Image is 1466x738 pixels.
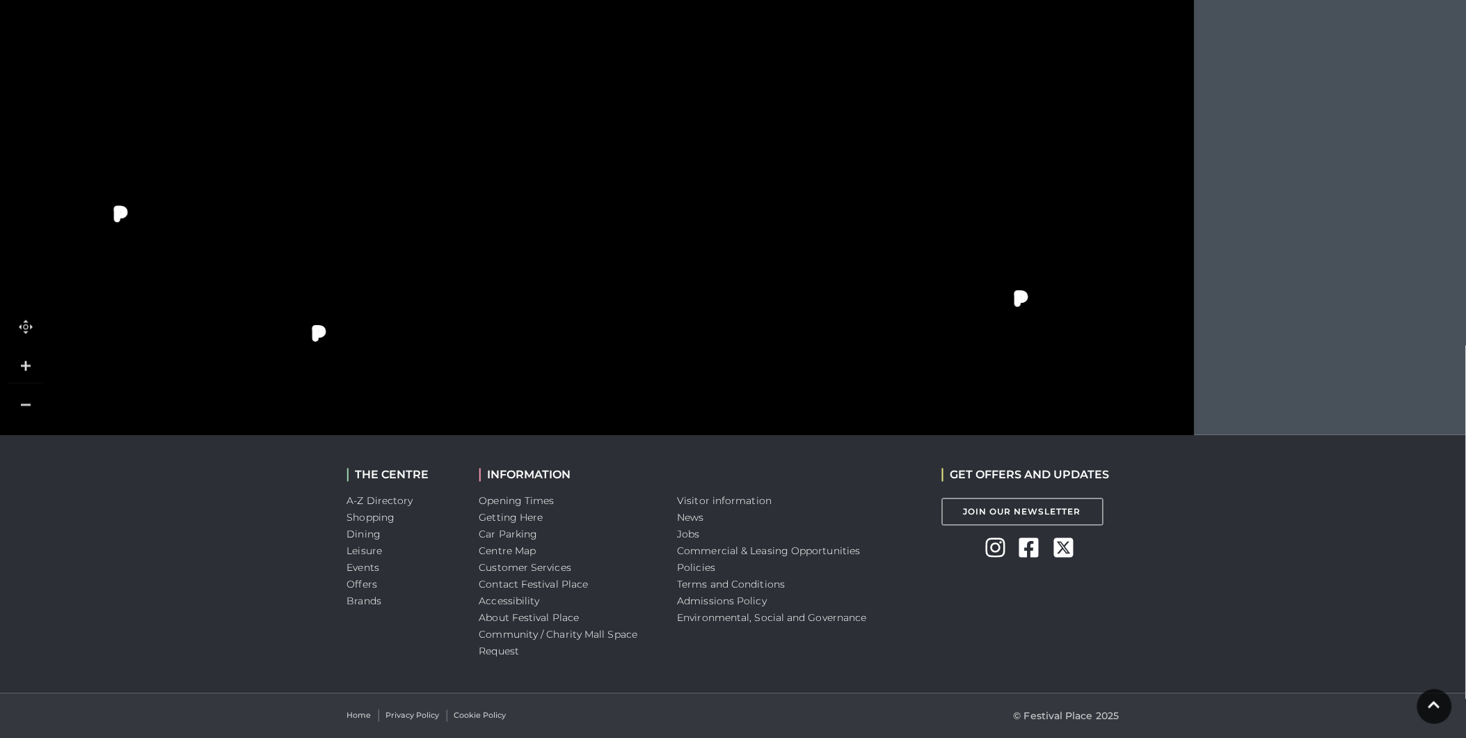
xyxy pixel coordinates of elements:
[347,579,378,591] a: Offers
[347,469,459,482] h2: THE CENTRE
[347,512,395,524] a: Shopping
[479,629,638,658] a: Community / Charity Mall Space Request
[678,545,861,558] a: Commercial & Leasing Opportunities
[479,595,540,608] a: Accessibility
[347,528,381,541] a: Dining
[678,612,867,625] a: Environmental, Social and Governance
[678,562,716,574] a: Policies
[678,512,704,524] a: News
[942,469,1110,482] h2: GET OFFERS AND UPDATES
[479,612,580,625] a: About Festival Place
[347,562,380,574] a: Events
[386,710,440,722] a: Privacy Policy
[347,495,413,508] a: A-Z Directory
[678,579,786,591] a: Terms and Conditions
[479,469,657,482] h2: INFORMATION
[454,710,507,722] a: Cookie Policy
[479,528,538,541] a: Car Parking
[678,528,700,541] a: Jobs
[347,595,382,608] a: Brands
[479,579,589,591] a: Contact Festival Place
[479,545,536,558] a: Centre Map
[479,562,572,574] a: Customer Services
[347,710,372,722] a: Home
[479,495,555,508] a: Opening Times
[942,498,1104,526] a: Join Our Newsletter
[678,495,772,508] a: Visitor information
[1014,708,1120,725] p: © Festival Place 2025
[347,545,383,558] a: Leisure
[678,595,767,608] a: Admissions Policy
[479,512,543,524] a: Getting Here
